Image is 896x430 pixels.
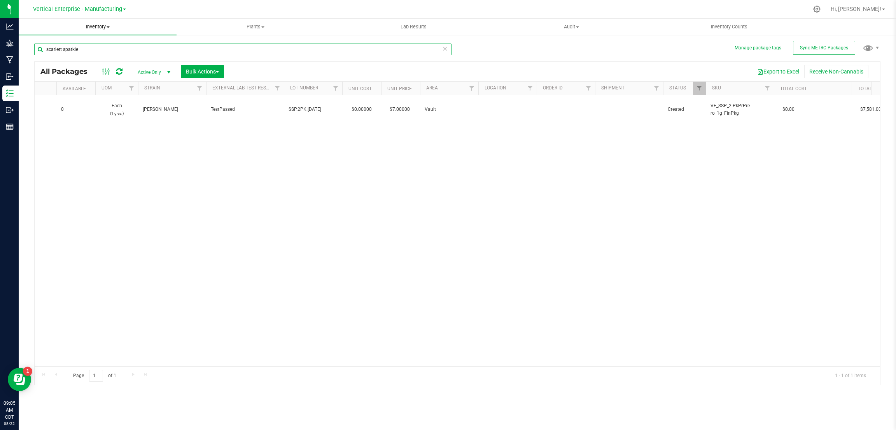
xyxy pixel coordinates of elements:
[779,104,798,115] span: $0.00
[6,123,14,131] inline-svg: Reports
[386,104,414,115] span: $7.00000
[582,82,595,95] a: Filter
[793,41,855,55] button: Sync METRC Packages
[61,106,91,113] span: 0
[342,95,381,124] td: $0.00000
[387,86,412,91] a: Unit Price
[8,368,31,391] iframe: Resource center
[6,56,14,64] inline-svg: Manufacturing
[800,45,848,51] span: Sync METRC Packages
[6,106,14,114] inline-svg: Outbound
[177,19,334,35] a: Plants
[858,86,886,91] a: Total Price
[329,82,342,95] a: Filter
[181,65,224,78] button: Bulk Actions
[19,19,177,35] a: Inventory
[100,110,133,117] p: (1 g ea.)
[290,85,318,91] a: Lot Number
[6,73,14,80] inline-svg: Inbound
[34,44,451,55] input: Search Package ID, Item Name, SKU, Lot or Part Number...
[831,6,881,12] span: Hi, [PERSON_NAME]!
[829,370,872,381] span: 1 - 1 of 1 items
[40,67,95,76] span: All Packages
[712,85,721,91] a: SKU
[442,44,448,54] span: Clear
[144,85,160,91] a: Strain
[465,82,478,95] a: Filter
[735,45,781,51] button: Manage package tags
[601,85,625,91] a: Shipment
[493,23,650,30] span: Audit
[186,68,219,75] span: Bulk Actions
[271,82,284,95] a: Filter
[3,400,15,421] p: 09:05 AM CDT
[6,89,14,97] inline-svg: Inventory
[812,5,822,13] div: Manage settings
[22,106,52,113] span: 1083
[212,85,273,91] a: External Lab Test Result
[650,82,663,95] a: Filter
[543,85,563,91] a: Order Id
[524,82,537,95] a: Filter
[485,85,506,91] a: Location
[89,370,103,382] input: 1
[100,102,133,117] span: Each
[856,104,885,115] span: $7,581.00
[143,106,201,113] span: [PERSON_NAME]
[780,86,807,91] a: Total Cost
[6,23,14,30] inline-svg: Analytics
[761,82,774,95] a: Filter
[425,106,474,113] span: Vault
[492,19,650,35] a: Audit
[63,86,86,91] a: Available
[289,106,338,113] span: SSP.2PK.[DATE]
[19,23,177,30] span: Inventory
[752,65,804,78] button: Export to Excel
[700,23,758,30] span: Inventory Counts
[193,82,206,95] a: Filter
[177,23,334,30] span: Plants
[804,65,868,78] button: Receive Non-Cannabis
[211,106,279,113] span: TestPassed
[348,86,372,91] a: Unit Cost
[101,85,112,91] a: UOM
[710,102,769,117] span: VE_SSP_2-PkPrPre-ro_1g_FinPkg
[3,421,15,427] p: 08/22
[650,19,808,35] a: Inventory Counts
[693,82,706,95] a: Filter
[426,85,438,91] a: Area
[334,19,492,35] a: Lab Results
[6,39,14,47] inline-svg: Grow
[66,370,122,382] span: Page of 1
[125,82,138,95] a: Filter
[669,85,686,91] a: Status
[33,6,122,12] span: Vertical Enterprise - Manufacturing
[668,106,701,113] span: Created
[23,367,32,376] iframe: Resource center unread badge
[390,23,437,30] span: Lab Results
